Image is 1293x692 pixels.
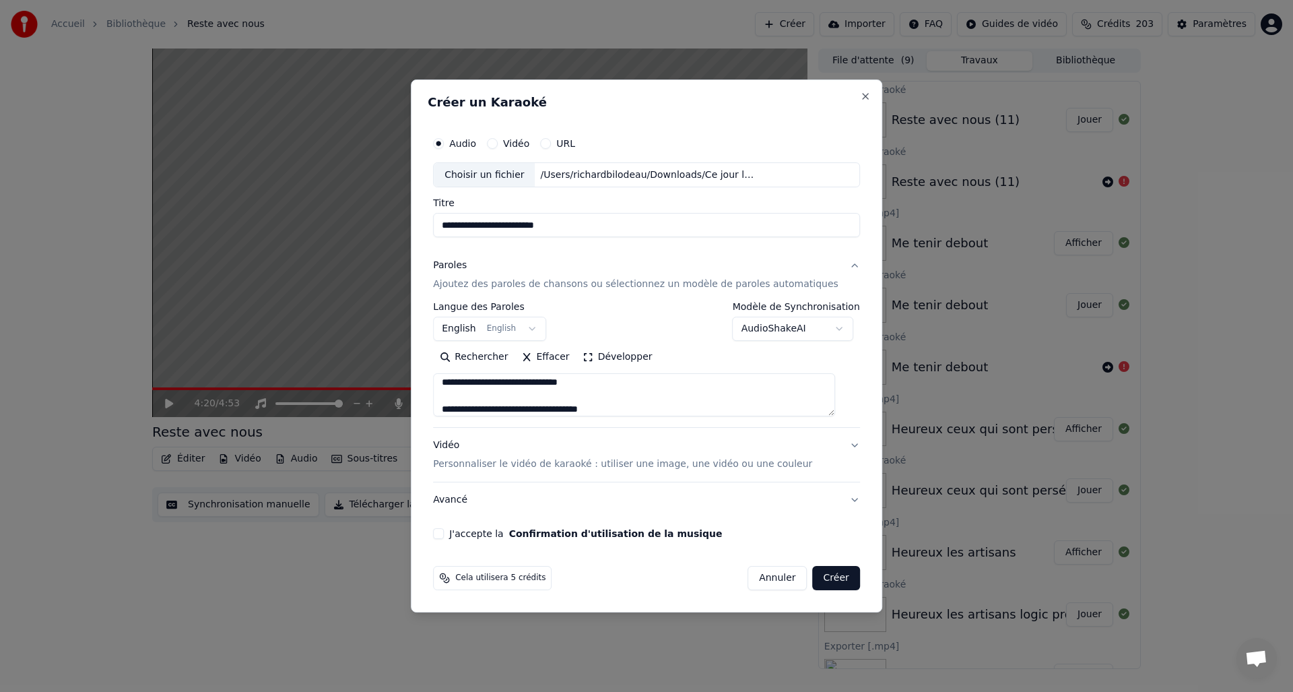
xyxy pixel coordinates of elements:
div: Choisir un fichier [434,163,535,187]
button: J'accepte la [509,529,723,538]
div: /Users/richardbilodeau/Downloads/Ce jour là à Emmaüs (03).wav [535,168,764,182]
button: Effacer [515,347,576,369]
div: Paroles [433,259,467,273]
button: Créer [813,566,860,590]
button: Développer [576,347,659,369]
label: Langue des Paroles [433,303,546,312]
label: Audio [449,139,476,148]
p: Personnaliser le vidéo de karaoké : utiliser une image, une vidéo ou une couleur [433,458,812,471]
button: Avancé [433,482,860,517]
label: URL [556,139,575,148]
label: Modèle de Synchronisation [733,303,860,312]
label: J'accepte la [449,529,722,538]
button: ParolesAjoutez des paroles de chansons ou sélectionnez un modèle de paroles automatiques [433,249,860,303]
label: Titre [433,199,860,208]
div: ParolesAjoutez des paroles de chansons ou sélectionnez un modèle de paroles automatiques [433,303,860,428]
label: Vidéo [503,139,529,148]
span: Cela utilisera 5 crédits [455,573,545,584]
div: Vidéo [433,439,812,472]
h2: Créer un Karaoké [428,96,865,108]
button: VidéoPersonnaliser le vidéo de karaoké : utiliser une image, une vidéo ou une couleur [433,429,860,482]
p: Ajoutez des paroles de chansons ou sélectionnez un modèle de paroles automatiques [433,278,838,292]
button: Annuler [748,566,807,590]
button: Rechercher [433,347,515,369]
